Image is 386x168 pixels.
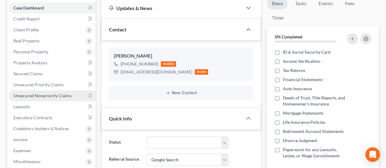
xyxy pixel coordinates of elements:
span: Lawsuits [13,104,30,109]
div: Open Intercom Messenger [365,147,380,162]
strong: 0% Completed [275,34,302,39]
span: Property Analysis [13,60,47,65]
span: Personal Property [13,49,48,54]
a: Unsecured Priority Claims [9,79,96,90]
div: Updates & News [109,5,235,11]
span: Quick Info [109,116,132,121]
span: Contact [109,27,126,32]
span: Deeds of Trust, Title Reports, and Homeowner's Insurance [283,95,345,107]
div: [PERSON_NAME] [114,52,248,60]
span: Secured Claims [13,71,43,76]
span: Paperwork for any Lawsuits, Levies, or Wage Garnishments [283,147,345,159]
label: Status [106,137,143,149]
span: Retirement Account Statements [283,128,343,134]
span: Expenses [13,148,31,153]
label: Referral Source [106,154,143,166]
span: Unsecured Priority Claims [13,82,64,87]
span: Divorce Judgment [283,138,317,144]
a: Executory Contracts [9,112,96,123]
span: Life Insurance Policies [283,119,325,125]
span: Case Dashboard [13,5,44,10]
a: Unsecured Nonpriority Claims [9,90,96,101]
span: Miscellaneous [13,159,41,164]
div: [PHONE_NUMBER] [121,61,158,67]
span: Income [13,137,27,142]
span: Financial Statements - [283,77,325,83]
span: Income Verification - [283,58,322,64]
a: Timer [267,12,289,24]
span: Client Profile [13,27,39,32]
a: Property Analysis [9,57,96,68]
a: Secured Claims [9,68,96,79]
span: Tax Returns [283,67,305,73]
div: mobile [161,61,176,67]
a: Lawsuits [9,101,96,112]
span: Unsecured Nonpriority Claims [13,93,72,98]
button: New Contact [114,91,248,95]
span: Codebtors Insiders & Notices [13,126,69,131]
span: Real Property [13,38,40,43]
span: Mortgage Statements [283,110,323,116]
span: Auto Insurance [283,86,312,92]
a: Case Dashboard [9,2,96,13]
a: Credit Report [9,13,96,24]
div: [EMAIL_ADDRESS][DOMAIN_NAME] [121,69,192,75]
span: Credit Report [13,16,40,21]
span: Executory Contracts [13,115,52,120]
div: home [195,69,208,75]
span: ID & Social Security Card [283,49,330,55]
